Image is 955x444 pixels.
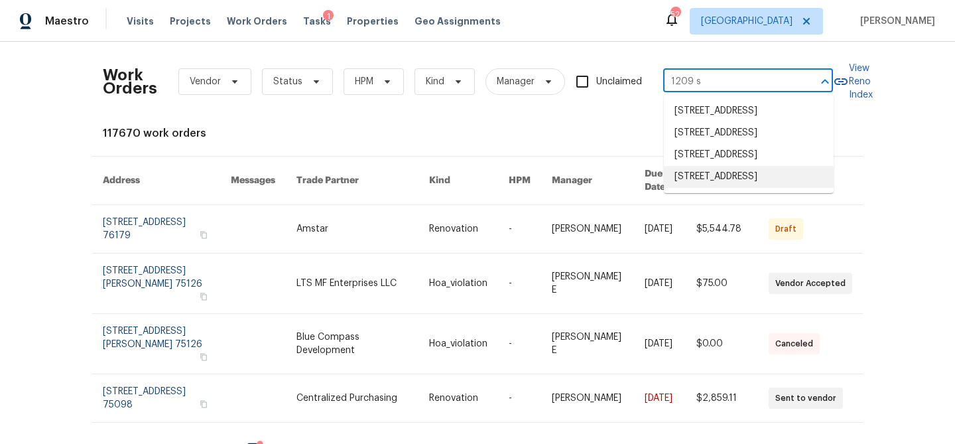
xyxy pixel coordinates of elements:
[541,205,633,254] td: [PERSON_NAME]
[286,157,418,205] th: Trade Partner
[498,205,541,254] td: -
[816,72,834,91] button: Close
[418,314,498,374] td: Hoa_violation
[190,75,221,88] span: Vendor
[45,15,89,28] span: Maestro
[286,254,418,314] td: LTS MF Enterprises LLC
[198,398,210,410] button: Copy Address
[541,374,633,423] td: [PERSON_NAME]
[227,15,287,28] span: Work Orders
[273,75,302,88] span: Status
[347,15,399,28] span: Properties
[418,374,498,423] td: Renovation
[198,229,210,241] button: Copy Address
[498,314,541,374] td: -
[418,157,498,205] th: Kind
[541,254,633,314] td: [PERSON_NAME] E
[170,15,211,28] span: Projects
[498,157,541,205] th: HPM
[596,75,642,89] span: Unclaimed
[664,122,834,144] li: [STREET_ADDRESS]
[92,157,220,205] th: Address
[286,314,418,374] td: Blue Compass Development
[426,75,444,88] span: Kind
[701,15,793,28] span: [GEOGRAPHIC_DATA]
[663,72,796,92] input: Enter in an address
[634,157,686,205] th: Due Date
[855,15,935,28] span: [PERSON_NAME]
[103,68,157,95] h2: Work Orders
[414,15,501,28] span: Geo Assignments
[664,100,834,122] li: [STREET_ADDRESS]
[541,314,633,374] td: [PERSON_NAME] E
[670,8,680,21] div: 52
[303,17,331,26] span: Tasks
[220,157,286,205] th: Messages
[664,144,834,166] li: [STREET_ADDRESS]
[418,205,498,254] td: Renovation
[418,254,498,314] td: Hoa_violation
[198,291,210,303] button: Copy Address
[497,75,535,88] span: Manager
[103,127,852,140] div: 117670 work orders
[833,62,873,102] a: View Reno Index
[355,75,373,88] span: HPM
[127,15,154,28] span: Visits
[541,157,633,205] th: Manager
[286,374,418,423] td: Centralized Purchasing
[498,374,541,423] td: -
[498,254,541,314] td: -
[198,351,210,363] button: Copy Address
[286,205,418,254] td: Amstar
[664,166,834,188] li: [STREET_ADDRESS]
[323,10,334,23] div: 1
